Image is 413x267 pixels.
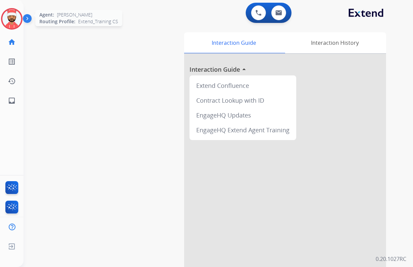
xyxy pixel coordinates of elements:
[2,9,21,28] img: avatar
[184,32,283,53] div: Interaction Guide
[8,58,16,66] mat-icon: list_alt
[8,97,16,105] mat-icon: inbox
[78,18,118,25] span: Extend_Training CS
[39,18,75,25] span: Routing Profile:
[39,11,54,18] span: Agent:
[376,255,406,263] p: 0.20.1027RC
[192,78,294,93] div: Extend Confluence
[192,108,294,123] div: EngageHQ Updates
[283,32,386,53] div: Interaction History
[8,77,16,85] mat-icon: history
[192,93,294,108] div: Contract Lookup with ID
[8,38,16,46] mat-icon: home
[57,11,92,18] span: [PERSON_NAME]
[192,123,294,137] div: EngageHQ Extend Agent Training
